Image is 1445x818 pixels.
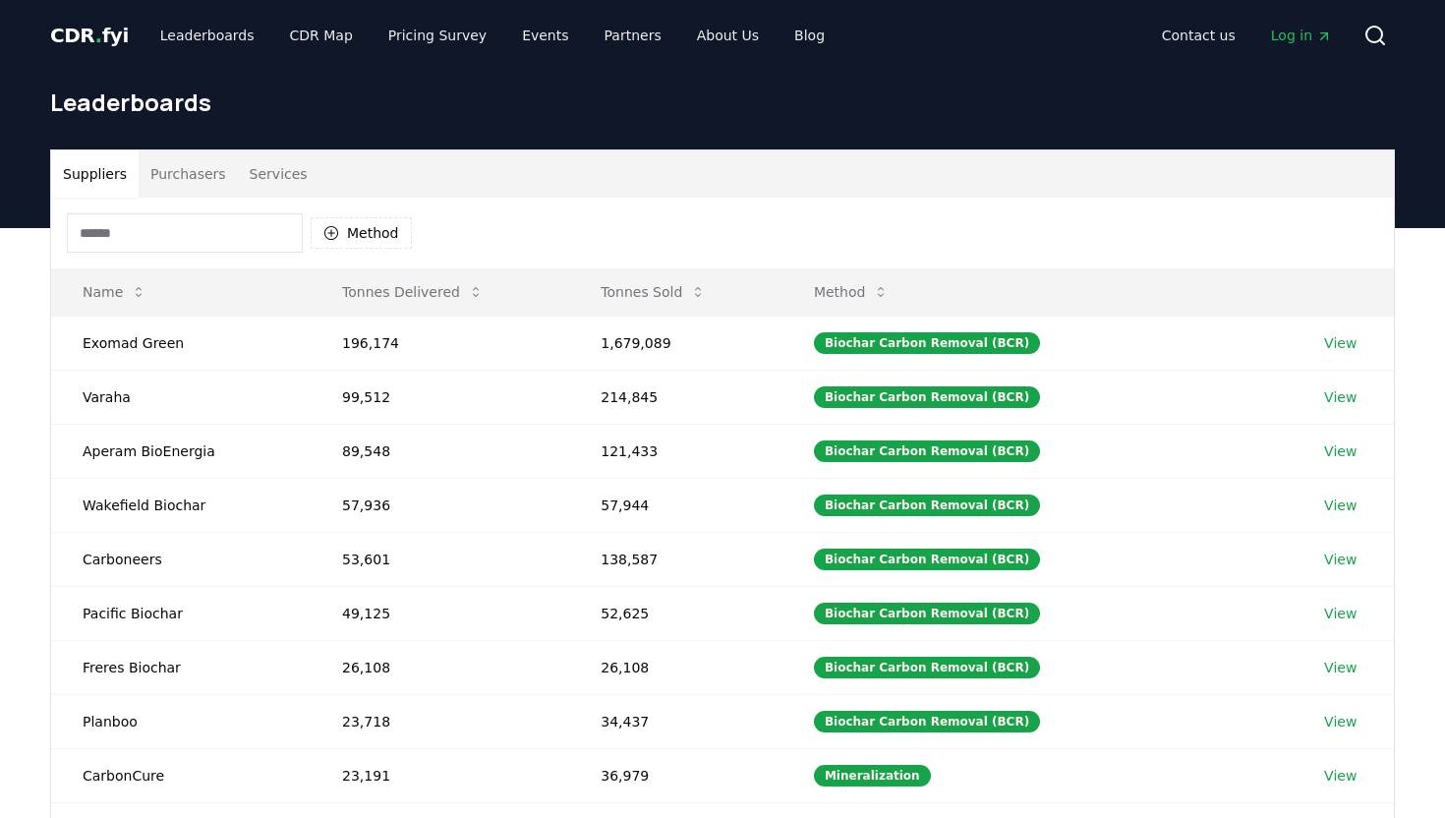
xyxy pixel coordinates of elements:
td: Varaha [51,370,311,424]
td: Wakefield Biochar [51,478,311,532]
a: View [1324,496,1357,515]
nav: Main [144,18,840,53]
div: Biochar Carbon Removal (BCR) [814,495,1040,516]
a: Leaderboards [144,18,270,53]
span: CDR fyi [50,24,129,47]
span: . [95,24,102,47]
td: Exomad Green [51,316,311,370]
td: 196,174 [311,316,569,370]
a: Partners [589,18,677,53]
td: 57,944 [569,478,782,532]
nav: Main [1146,18,1348,53]
a: CDR Map [274,18,369,53]
a: View [1324,387,1357,407]
a: Log in [1255,18,1348,53]
td: CarbonCure [51,748,311,802]
a: View [1324,658,1357,677]
button: Suppliers [51,150,139,198]
a: View [1324,550,1357,569]
a: View [1324,712,1357,731]
td: 99,512 [311,370,569,424]
a: View [1324,766,1357,786]
td: Freres Biochar [51,640,311,694]
button: Method [311,217,412,249]
a: Blog [779,18,840,53]
a: Contact us [1146,18,1251,53]
button: Tonnes Sold [585,272,722,312]
td: 138,587 [569,532,782,586]
td: 49,125 [311,586,569,640]
button: Name [67,272,162,312]
a: Pricing Survey [373,18,502,53]
td: 34,437 [569,694,782,748]
span: Log in [1271,26,1332,45]
a: CDR.fyi [50,22,129,49]
td: 57,936 [311,478,569,532]
td: 89,548 [311,424,569,478]
td: Planboo [51,694,311,748]
a: View [1324,441,1357,461]
a: About Us [681,18,775,53]
a: Events [506,18,584,53]
td: 53,601 [311,532,569,586]
td: 121,433 [569,424,782,478]
div: Biochar Carbon Removal (BCR) [814,440,1040,462]
div: Biochar Carbon Removal (BCR) [814,711,1040,732]
td: 52,625 [569,586,782,640]
button: Purchasers [139,150,238,198]
h1: Leaderboards [50,87,1395,118]
a: View [1324,604,1357,623]
button: Tonnes Delivered [326,272,499,312]
td: 1,679,089 [569,316,782,370]
td: 214,845 [569,370,782,424]
button: Services [238,150,319,198]
td: 23,191 [311,748,569,802]
td: 36,979 [569,748,782,802]
div: Biochar Carbon Removal (BCR) [814,603,1040,624]
td: Aperam BioEnergia [51,424,311,478]
div: Biochar Carbon Removal (BCR) [814,332,1040,354]
div: Biochar Carbon Removal (BCR) [814,386,1040,408]
button: Method [798,272,905,312]
td: 23,718 [311,694,569,748]
div: Mineralization [814,765,931,787]
a: View [1324,333,1357,353]
div: Biochar Carbon Removal (BCR) [814,549,1040,570]
td: 26,108 [311,640,569,694]
td: Carboneers [51,532,311,586]
div: Biochar Carbon Removal (BCR) [814,657,1040,678]
td: 26,108 [569,640,782,694]
td: Pacific Biochar [51,586,311,640]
